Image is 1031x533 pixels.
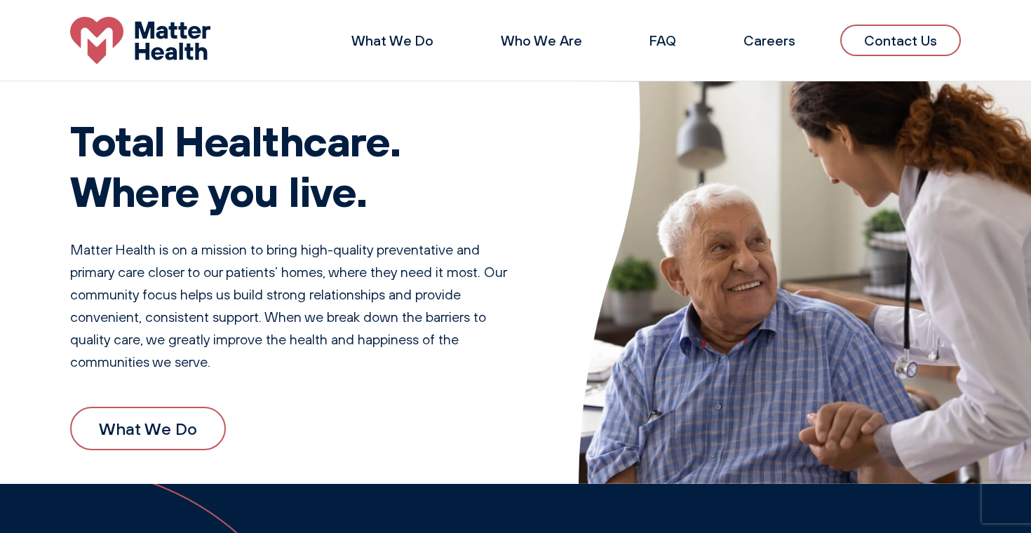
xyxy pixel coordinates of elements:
[501,32,582,49] a: Who We Are
[70,407,226,450] a: What We Do
[649,32,676,49] a: FAQ
[70,115,523,216] h1: Total Healthcare. Where you live.
[840,25,961,56] a: Contact Us
[743,32,795,49] a: Careers
[70,238,523,373] p: Matter Health is on a mission to bring high-quality preventative and primary care closer to our p...
[351,32,433,49] a: What We Do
